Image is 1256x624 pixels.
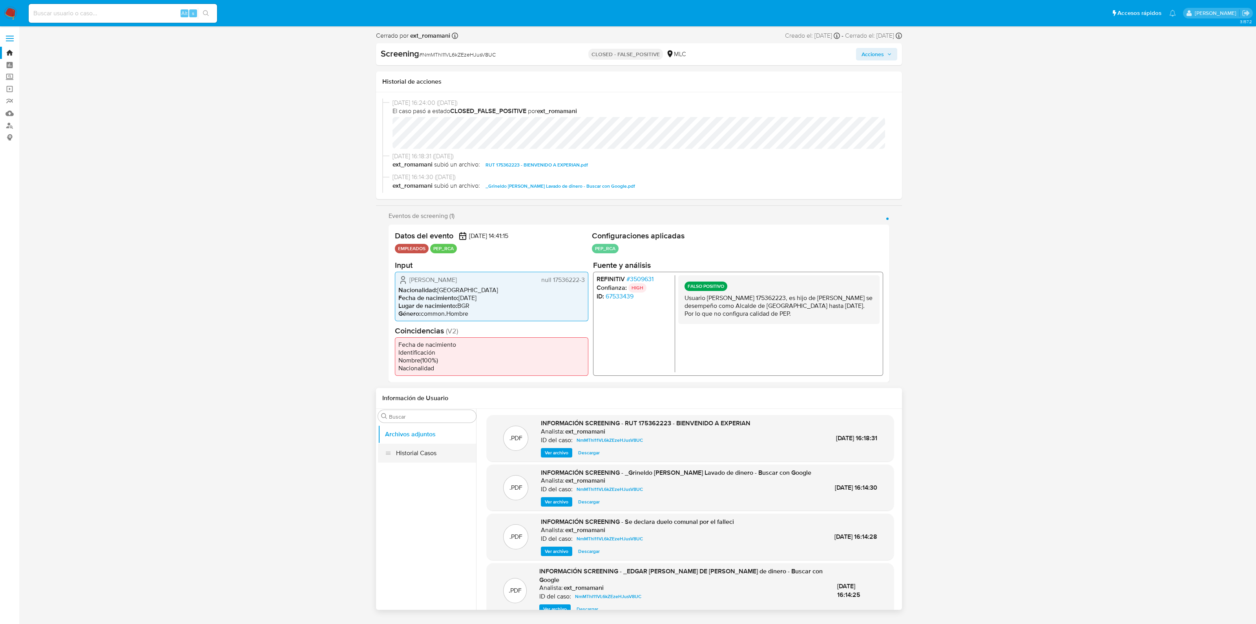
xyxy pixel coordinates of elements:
span: [DATE] 16:14:30 [835,483,877,492]
span: Descargar [577,605,598,613]
span: NmMThl11VL6kZEzeHJusV8UC [575,592,641,601]
h6: ext_romamani [565,526,605,534]
button: Descargar [573,604,602,614]
h6: ext_romamani [565,428,605,436]
span: Cerrado por [376,31,450,40]
p: Analista: [539,584,563,592]
a: NmMThl11VL6kZEzeHJusV8UC [572,592,644,601]
p: .PDF [509,533,522,541]
b: ext_romamani [409,31,450,40]
div: Cerrado el: [DATE] [845,31,902,40]
span: _Grineldo [PERSON_NAME] Lavado de dinero - Buscar con Google.pdf [486,181,635,191]
a: Notificaciones [1169,10,1176,16]
p: .PDF [509,483,522,492]
b: ext_romamani [392,160,433,170]
span: [DATE] 16:18:31 ([DATE]) [392,152,893,161]
p: ID del caso: [541,485,573,493]
span: Descargar [578,498,600,506]
h1: Información de Usuario [382,394,448,402]
button: Descargar [574,547,604,556]
p: Analista: [541,477,564,485]
p: .PDF [509,434,522,443]
button: Historial Casos [378,444,476,463]
h6: ext_romamani [564,584,604,592]
span: Ver archivo [545,498,568,506]
b: ext_romamani [537,106,577,115]
p: ID del caso: [541,535,573,543]
span: Ver archivo [545,547,568,555]
span: El caso pasó a estado por [392,107,893,115]
button: Ver archivo [541,448,572,457]
div: Creado el: [DATE] [785,31,840,40]
span: [DATE] 16:14:25 [837,582,860,599]
span: subió un archivo: [434,160,480,170]
button: RUT 175362223 - BIENVENIDO A EXPERIAN.pdf [482,160,592,170]
a: NmMThl11VL6kZEzeHJusV8UC [573,485,646,494]
button: Ver archivo [541,497,572,507]
p: camilafernanda.paredessaldano@mercadolibre.cl [1195,9,1239,17]
h1: Historial de acciones [382,78,896,86]
b: ext_romamani [392,181,433,191]
div: MLC [666,50,686,59]
a: NmMThl11VL6kZEzeHJusV8UC [573,534,646,543]
span: s [192,9,194,17]
button: Buscar [381,413,387,419]
span: [DATE] 16:18:31 [836,434,877,443]
button: Ver archivo [541,547,572,556]
span: Alt [181,9,188,17]
span: INFORMACIÓN SCREENING - _EDGAR [PERSON_NAME] DE [PERSON_NAME] de dinero - Buscar con Google [539,567,823,584]
span: INFORMACIÓN SCREENING - Se declara duelo comunal por el falleci [541,517,734,526]
button: search-icon [198,8,214,19]
p: CLOSED - FALSE_POSITIVE [588,49,663,60]
p: .PDF [509,586,522,595]
span: RUT 175362223 - BIENVENIDO A EXPERIAN.pdf [486,160,588,170]
span: Descargar [578,547,600,555]
span: NmMThl11VL6kZEzeHJusV8UC [577,436,643,445]
button: _Grineldo [PERSON_NAME] Lavado de dinero - Buscar con Google.pdf [482,181,639,191]
p: ID del caso: [539,593,571,600]
span: NmMThl11VL6kZEzeHJusV8UC [577,534,643,543]
span: [DATE] 16:24:00 ([DATE]) [392,99,893,107]
span: Ver archivo [545,449,568,457]
a: NmMThl11VL6kZEzeHJusV8UC [573,436,646,445]
p: Analista: [541,526,564,534]
span: - [842,31,843,40]
span: INFORMACIÓN SCREENING - RUT 175362223 - BIENVENIDO A EXPERIAN [541,419,750,428]
b: Screening [381,47,419,60]
span: Descargar [578,449,600,457]
span: Accesos rápidos [1117,9,1161,17]
span: subió un archivo: [434,181,480,191]
button: Ver archivo [539,604,571,614]
button: Acciones [856,48,897,60]
button: Descargar [574,448,604,457]
span: [DATE] 16:14:28 [834,532,877,541]
span: NmMThl11VL6kZEzeHJusV8UC [577,485,643,494]
button: Descargar [574,497,604,507]
p: Analista: [541,428,564,436]
h6: ext_romamani [565,477,605,485]
span: Ver archivo [543,605,567,613]
p: ID del caso: [541,436,573,444]
span: [DATE] 16:14:30 ([DATE]) [392,173,893,181]
b: CLOSED_FALSE_POSITIVE [450,106,526,115]
span: Acciones [862,48,884,60]
input: Buscar usuario o caso... [29,8,217,18]
a: Salir [1242,9,1250,17]
button: Archivos adjuntos [378,425,476,444]
span: # NmMThl11VL6kZEzeHJusV8UC [419,51,496,59]
span: INFORMACIÓN SCREENING - _Grineldo [PERSON_NAME] Lavado de dinero - Buscar con Google [541,468,811,477]
input: Buscar [389,413,473,420]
